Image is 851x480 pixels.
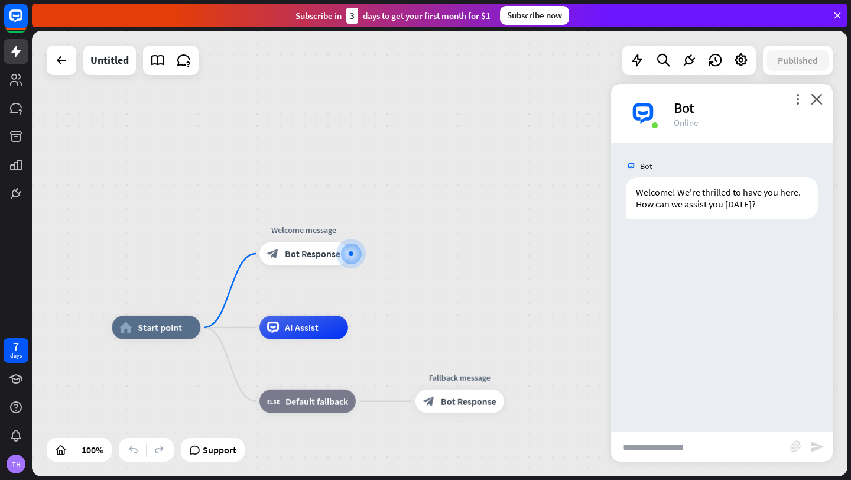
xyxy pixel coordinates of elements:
div: 3 [346,8,358,24]
span: Start point [138,322,182,333]
button: Open LiveChat chat widget [9,5,45,40]
div: Bot [674,99,818,117]
div: Untitled [90,46,129,75]
i: send [810,440,824,454]
div: 7 [13,341,19,352]
div: Subscribe now [500,6,569,25]
span: AI Assist [285,322,319,333]
span: Bot [640,161,652,171]
i: block_bot_response [423,395,435,407]
span: Bot Response [441,395,496,407]
i: close [811,93,823,105]
div: 100% [78,440,107,459]
span: Bot Response [285,248,340,260]
span: Default fallback [285,395,348,407]
div: Welcome message [251,224,357,236]
div: Online [674,117,818,128]
i: more_vert [792,93,803,105]
div: Fallback message [407,372,513,384]
div: Welcome! We're thrilled to have you here. How can we assist you [DATE]? [626,177,818,219]
i: block_bot_response [267,248,279,260]
i: block_attachment [790,440,802,452]
i: block_fallback [267,395,280,407]
span: Support [203,440,236,459]
div: TH [7,455,25,473]
div: Subscribe in days to get your first month for $1 [295,8,491,24]
a: 7 days [4,338,28,363]
div: days [10,352,22,360]
button: Published [767,50,829,71]
i: home_2 [119,322,132,333]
